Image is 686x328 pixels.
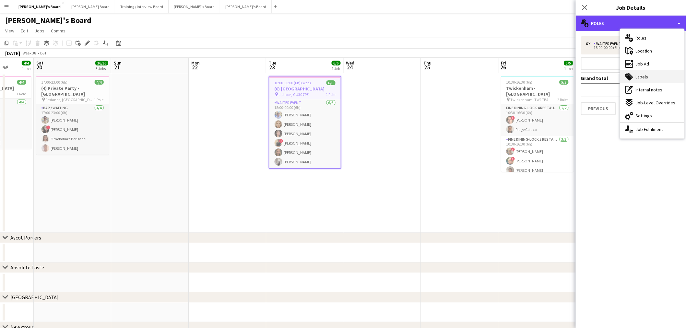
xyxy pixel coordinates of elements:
[94,97,104,102] span: 1 Role
[332,66,340,71] div: 1 Job
[22,66,30,71] div: 1 Job
[269,60,276,66] span: Tue
[511,116,515,120] span: !
[66,0,115,13] button: [PERSON_NAME] Board
[558,97,569,102] span: 2 Roles
[96,66,108,71] div: 3 Jobs
[636,113,652,119] span: Settings
[576,3,686,12] h3: Job Details
[35,28,44,34] span: Jobs
[564,66,573,71] div: 1 Job
[10,294,59,300] div: [GEOGRAPHIC_DATA]
[5,16,91,25] h1: [PERSON_NAME]'s Board
[636,35,647,41] span: Roles
[3,27,17,35] a: View
[46,125,50,129] span: !
[5,50,20,56] div: [DATE]
[36,60,43,66] span: Sat
[10,234,41,241] div: Ascot Porters
[345,64,355,71] span: 24
[114,60,122,66] span: Sun
[17,91,26,96] span: 1 Role
[581,57,681,70] button: Add role
[21,51,38,55] span: Week 38
[501,76,574,172] app-job-card: 10:30-16:30 (6h)5/5Twickenham - [GEOGRAPHIC_DATA] Twickenham, TW2 7BA2 RolesFine Dining-LOCK 4 RE...
[275,80,311,85] span: 18:00-00:00 (6h) (Wed)
[594,41,624,46] div: WAITER EVENT
[586,46,669,49] div: 18:00-00:00 (6h)
[13,0,66,13] button: [PERSON_NAME]'s Board
[576,16,686,31] div: Roles
[423,64,432,71] span: 25
[36,104,109,155] app-card-role: Bar / Waiting4/417:00-23:00 (6h)[PERSON_NAME]![PERSON_NAME]Omobobare Borisade[PERSON_NAME]
[636,48,652,54] span: Location
[36,85,109,97] h3: (4) Private Party - [GEOGRAPHIC_DATA]
[511,97,549,102] span: Twickenham, TW2 7BA
[5,28,14,34] span: View
[506,80,533,85] span: 10:30-16:30 (6h)
[190,64,200,71] span: 22
[326,80,336,85] span: 6/6
[220,0,272,13] button: [PERSON_NAME]'s Board
[511,147,515,151] span: !
[501,85,574,97] h3: Twickenham - [GEOGRAPHIC_DATA]
[581,102,616,115] button: Previous
[501,136,574,177] app-card-role: Fine Dining-LOCK 5 RESTAURANT - [GEOGRAPHIC_DATA] - LEVEL 33/310:30-16:30 (6h)![PERSON_NAME]![PER...
[32,27,47,35] a: Jobs
[564,61,573,65] span: 5/5
[560,80,569,85] span: 5/5
[115,0,169,13] button: Training / Interview Board
[40,51,47,55] div: BST
[169,0,220,13] button: [PERSON_NAME]'s Board
[269,86,341,92] h3: (6) [GEOGRAPHIC_DATA]
[10,264,44,271] div: Absolute Taste
[95,80,104,85] span: 4/4
[268,64,276,71] span: 23
[501,104,574,136] app-card-role: Fine Dining-LOCK 4 RESTAURANT - [GEOGRAPHIC_DATA] - LEVEL 32/210:30-16:30 (6h)![PERSON_NAME]Ridge...
[326,92,336,97] span: 1 Role
[18,27,31,35] a: Edit
[36,76,109,155] app-job-card: 17:00-23:00 (6h)4/4(4) Private Party - [GEOGRAPHIC_DATA] Foxlands, [GEOGRAPHIC_DATA], [GEOGRAPHIC...
[35,64,43,71] span: 20
[17,80,26,85] span: 4/4
[269,99,341,168] app-card-role: WAITER EVENT6/618:00-00:00 (6h)[PERSON_NAME][PERSON_NAME][PERSON_NAME]![PERSON_NAME][PERSON_NAME]...
[113,64,122,71] span: 21
[95,61,108,65] span: 36/36
[424,60,432,66] span: Thu
[191,60,200,66] span: Mon
[636,87,663,93] span: Internal notes
[581,73,642,83] td: Grand total
[501,60,506,66] span: Fri
[511,157,515,161] span: !
[51,28,65,34] span: Comms
[269,76,341,169] app-job-card: 18:00-00:00 (6h) (Wed)6/6(6) [GEOGRAPHIC_DATA] Liphook, GU30 7PE1 RoleWAITER EVENT6/618:00-00:00 ...
[636,61,649,67] span: Job Ad
[332,61,341,65] span: 6/6
[500,64,506,71] span: 26
[41,80,68,85] span: 17:00-23:00 (6h)
[279,92,309,97] span: Liphook, GU30 7PE
[46,97,94,102] span: Foxlands, [GEOGRAPHIC_DATA], [GEOGRAPHIC_DATA]
[636,74,648,80] span: Labels
[586,41,594,46] div: 6 x
[279,139,283,143] span: !
[48,27,68,35] a: Comms
[21,28,28,34] span: Edit
[636,100,676,106] span: Job-Level Overrides
[620,123,684,136] div: Job Fulfilment
[22,61,31,65] span: 4/4
[346,60,355,66] span: Wed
